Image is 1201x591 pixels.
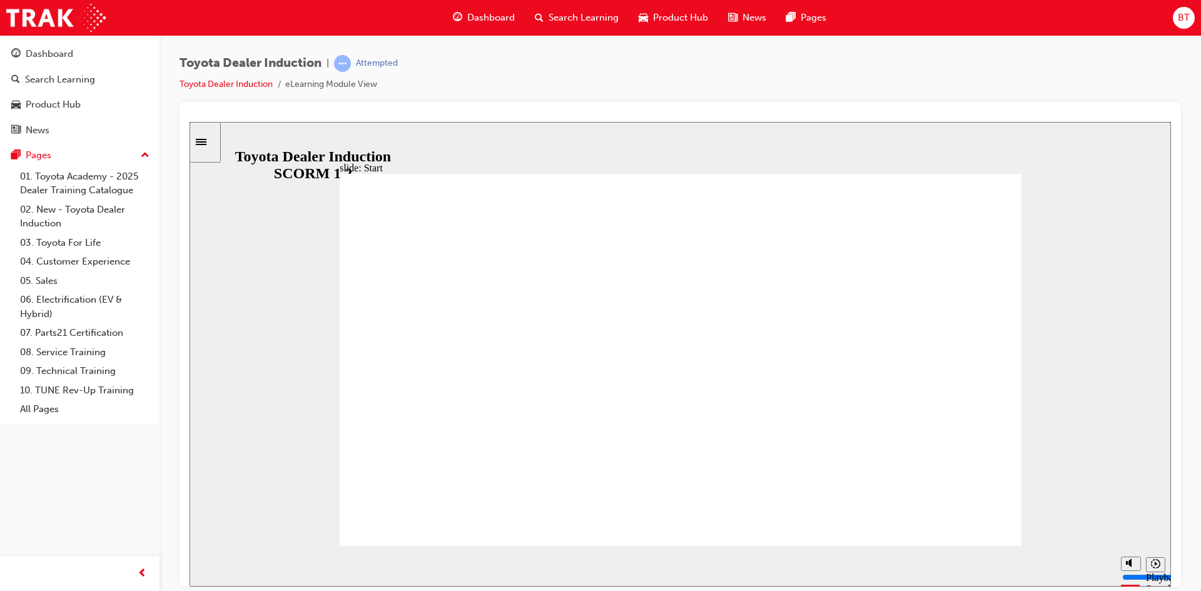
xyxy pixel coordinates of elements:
a: 01. Toyota Academy - 2025 Dealer Training Catalogue [15,167,155,200]
span: Search Learning [549,11,619,25]
span: news-icon [728,10,737,26]
a: 04. Customer Experience [15,252,155,271]
span: news-icon [11,125,21,136]
button: Pages [5,144,155,167]
a: search-iconSearch Learning [525,5,629,31]
span: guage-icon [453,10,462,26]
a: Search Learning [5,68,155,91]
span: prev-icon [138,566,147,582]
a: guage-iconDashboard [443,5,525,31]
div: Dashboard [26,47,73,61]
span: Dashboard [467,11,515,25]
a: news-iconNews [718,5,776,31]
span: car-icon [11,99,21,111]
a: 08. Service Training [15,343,155,362]
a: car-iconProduct Hub [629,5,718,31]
div: Search Learning [25,73,95,87]
span: BT [1178,11,1190,25]
a: 10. TUNE Rev-Up Training [15,381,155,400]
a: All Pages [15,400,155,419]
a: Dashboard [5,43,155,66]
div: Product Hub [26,98,81,112]
a: News [5,119,155,142]
span: Product Hub [653,11,708,25]
div: News [26,123,49,138]
span: search-icon [535,10,544,26]
span: learningRecordVerb_ATTEMPT-icon [334,55,351,72]
span: Pages [801,11,826,25]
a: Product Hub [5,93,155,116]
span: | [327,56,329,71]
span: up-icon [141,148,149,164]
a: 03. Toyota For Life [15,233,155,253]
span: News [742,11,766,25]
span: pages-icon [11,150,21,161]
button: Playback speed [956,435,976,450]
div: Pages [26,148,51,163]
a: 06. Electrification (EV & Hybrid) [15,290,155,323]
a: 09. Technical Training [15,361,155,381]
span: search-icon [11,74,20,86]
span: car-icon [639,10,648,26]
button: DashboardSearch LearningProduct HubNews [5,40,155,144]
a: Toyota Dealer Induction [180,79,273,89]
div: misc controls [925,424,975,465]
button: Mute (Ctrl+Alt+M) [931,435,951,449]
span: pages-icon [786,10,796,26]
a: pages-iconPages [776,5,836,31]
span: Toyota Dealer Induction [180,56,322,71]
li: eLearning Module View [285,78,377,92]
span: guage-icon [11,49,21,60]
a: 07. Parts21 Certification [15,323,155,343]
div: Attempted [356,58,398,69]
img: Trak [6,4,106,32]
input: volume [933,450,1013,460]
a: 02. New - Toyota Dealer Induction [15,200,155,233]
a: 05. Sales [15,271,155,291]
button: BT [1173,7,1195,29]
div: Playback Speed [956,450,975,473]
